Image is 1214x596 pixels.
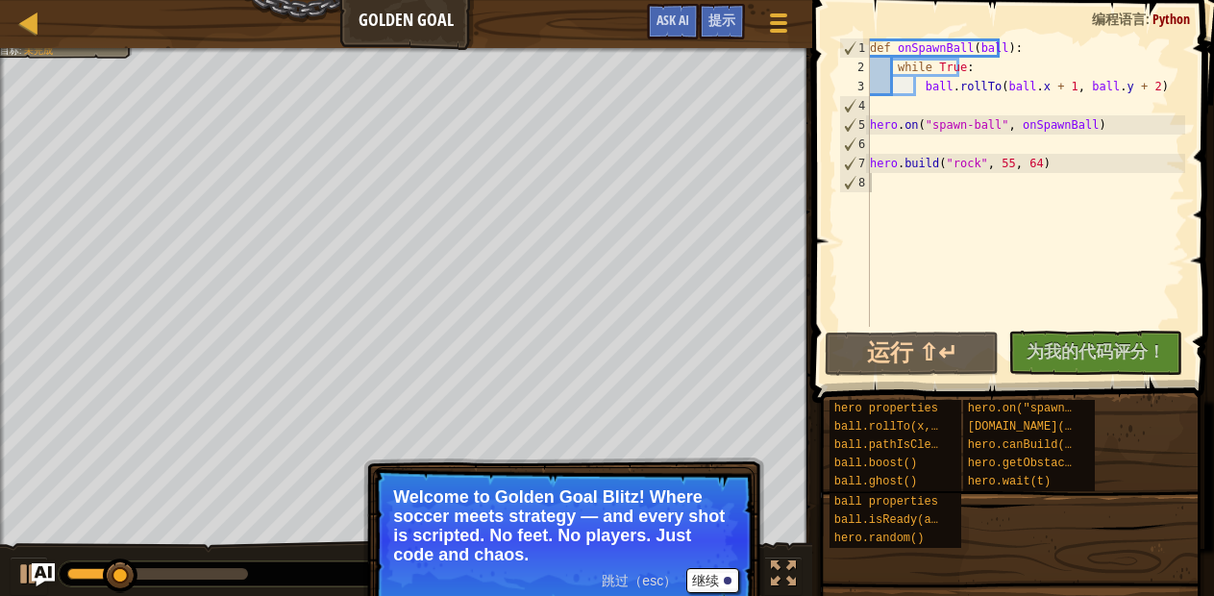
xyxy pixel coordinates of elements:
div: 4 [840,96,870,115]
div: 1 [840,38,870,58]
span: hero.random() [834,532,925,545]
div: 2 [839,58,870,77]
button: 继续 [686,568,739,593]
button: 为我的代码评分！ [1008,331,1182,375]
button: 切换全屏 [764,557,803,596]
div: 8 [840,173,870,192]
div: 3 [839,77,870,96]
span: 编程语言 [1092,10,1146,28]
span: hero.on("spawn-ball", f) [968,402,1134,415]
span: Ask AI [657,11,689,29]
button: Ask AI [32,563,55,586]
button: 显示游戏菜单 [755,4,803,49]
span: hero.wait(t) [968,475,1051,488]
span: hero.getObstacleAt(x, y) [968,457,1134,470]
div: 7 [840,154,870,173]
span: : [1146,10,1152,28]
span: ball.boost() [834,457,917,470]
span: [DOMAIN_NAME](type, x, y) [968,420,1141,434]
span: Python [1152,10,1190,28]
span: hero properties [834,402,938,415]
span: ball.ghost() [834,475,917,488]
button: Ask AI [647,4,699,39]
span: 提示 [708,11,735,29]
span: ball.rollTo(x, y) [834,420,952,434]
span: : [19,45,24,56]
button: 运行 ⇧↵ [825,332,999,376]
div: 5 [840,115,870,135]
span: 为我的代码评分！ [1027,339,1165,363]
span: 跳过（esc） [602,573,677,588]
button: Ctrl + P: Play [10,557,48,596]
span: 未完成 [24,45,52,56]
span: ball.isReady(ability) [834,513,979,527]
span: ball properties [834,495,938,509]
div: 6 [840,135,870,154]
span: ball.pathIsClear(x, y) [834,438,986,452]
p: Welcome to Golden Goal Blitz! Where soccer meets strategy — and every shot is scripted. No feet. ... [393,487,734,564]
span: hero.canBuild(x, y) [968,438,1100,452]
